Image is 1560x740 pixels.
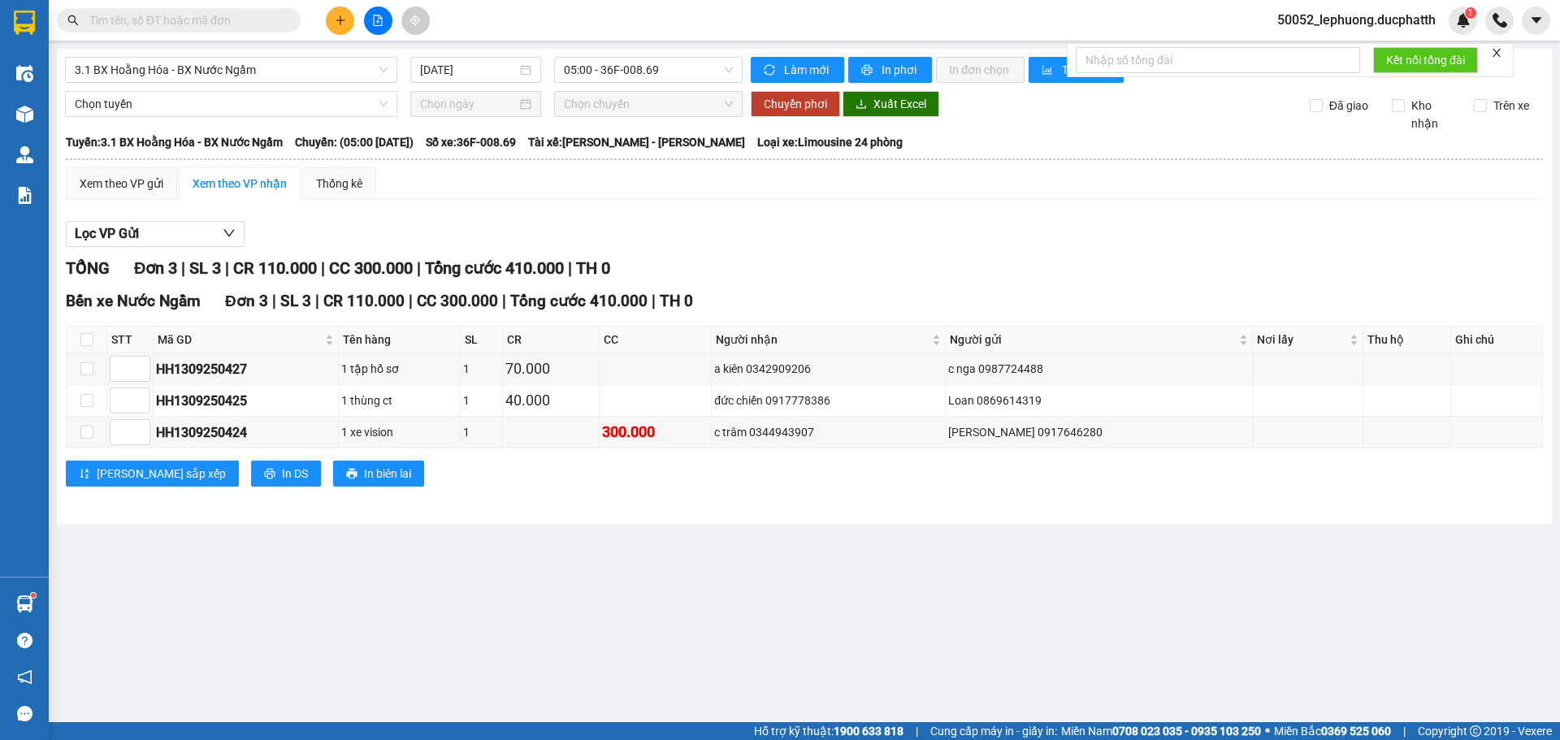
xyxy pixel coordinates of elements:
[321,258,325,278] span: |
[463,423,500,441] div: 1
[181,258,185,278] span: |
[764,64,778,77] span: sync
[861,64,875,77] span: printer
[463,392,500,409] div: 1
[341,392,457,409] div: 1 thùng ct
[714,392,942,409] div: đức chiến 0917778386
[1264,10,1449,30] span: 50052_lephuong.ducphatth
[14,11,35,35] img: logo-vxr
[333,461,424,487] button: printerIn biên lai
[1456,13,1471,28] img: icon-new-feature
[873,95,926,113] span: Xuất Excel
[409,15,421,26] span: aim
[225,258,229,278] span: |
[264,468,275,481] span: printer
[280,292,311,310] span: SL 3
[223,227,236,240] span: down
[79,468,90,481] span: sort-ascending
[843,91,939,117] button: downloadXuất Excel
[948,360,1250,378] div: c nga 0987724488
[31,593,36,598] sup: 1
[568,258,572,278] span: |
[154,353,339,385] td: HH1309250427
[17,706,32,721] span: message
[600,327,712,353] th: CC
[251,461,321,487] button: printerIn DS
[463,360,500,378] div: 1
[233,258,317,278] span: CR 110.000
[916,722,918,740] span: |
[66,221,245,247] button: Lọc VP Gửi
[528,133,745,151] span: Tài xế: [PERSON_NAME] - [PERSON_NAME]
[848,57,932,83] button: printerIn phơi
[80,175,163,193] div: Xem theo VP gửi
[576,258,610,278] span: TH 0
[341,423,457,441] div: 1 xe vision
[1491,47,1502,58] span: close
[564,58,733,82] span: 05:00 - 36F-008.69
[315,292,319,310] span: |
[564,92,733,116] span: Chọn chuyến
[1405,97,1462,132] span: Kho nhận
[1042,64,1055,77] span: bar-chart
[1465,7,1476,19] sup: 1
[510,292,648,310] span: Tổng cước 410.000
[1386,51,1465,69] span: Kết nối tổng đài
[329,258,413,278] span: CC 300.000
[17,669,32,685] span: notification
[754,722,903,740] span: Hỗ trợ kỹ thuật:
[930,722,1057,740] span: Cung cấp máy in - giấy in:
[1323,97,1375,115] span: Đã giao
[156,391,336,411] div: HH1309250425
[97,465,226,483] span: [PERSON_NAME] sắp xếp
[1493,13,1507,28] img: phone-icon
[1076,47,1360,73] input: Nhập số tổng đài
[295,133,414,151] span: Chuyến: (05:00 [DATE])
[154,417,339,448] td: HH1309250424
[341,360,457,378] div: 1 tập hố sơ
[107,327,154,353] th: STT
[409,292,413,310] span: |
[948,392,1250,409] div: Loan 0869614319
[714,423,942,441] div: c trâm 0344943907
[417,258,421,278] span: |
[1029,57,1124,83] button: bar-chartThống kê
[339,327,461,353] th: Tên hàng
[834,725,903,738] strong: 1900 633 818
[1487,97,1536,115] span: Trên xe
[323,292,405,310] span: CR 110.000
[505,357,596,380] div: 70.000
[66,292,201,310] span: Bến xe Nước Ngầm
[1522,6,1550,35] button: caret-down
[66,258,110,278] span: TỔNG
[1321,725,1391,738] strong: 0369 525 060
[16,146,33,163] img: warehouse-icon
[75,58,388,82] span: 3.1 BX Hoằng Hóa - BX Nước Ngầm
[75,223,139,244] span: Lọc VP Gửi
[16,106,33,123] img: warehouse-icon
[156,359,336,379] div: HH1309250427
[326,6,354,35] button: plus
[652,292,656,310] span: |
[1112,725,1261,738] strong: 0708 023 035 - 0935 103 250
[948,423,1250,441] div: [PERSON_NAME] 0917646280
[66,136,283,149] b: Tuyến: 3.1 BX Hoằng Hóa - BX Nước Ngầm
[372,15,383,26] span: file-add
[502,292,506,310] span: |
[158,331,322,348] span: Mã GD
[335,15,346,26] span: plus
[882,61,919,79] span: In phơi
[66,461,239,487] button: sort-ascending[PERSON_NAME] sắp xếp
[1265,728,1270,734] span: ⚪️
[89,11,281,29] input: Tìm tên, số ĐT hoặc mã đơn
[364,6,392,35] button: file-add
[16,595,33,612] img: warehouse-icon
[16,65,33,82] img: warehouse-icon
[272,292,276,310] span: |
[602,421,708,444] div: 300.000
[401,6,430,35] button: aim
[156,422,336,443] div: HH1309250424
[936,57,1025,83] button: In đơn chọn
[950,331,1236,348] span: Người gửi
[1451,327,1543,353] th: Ghi chú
